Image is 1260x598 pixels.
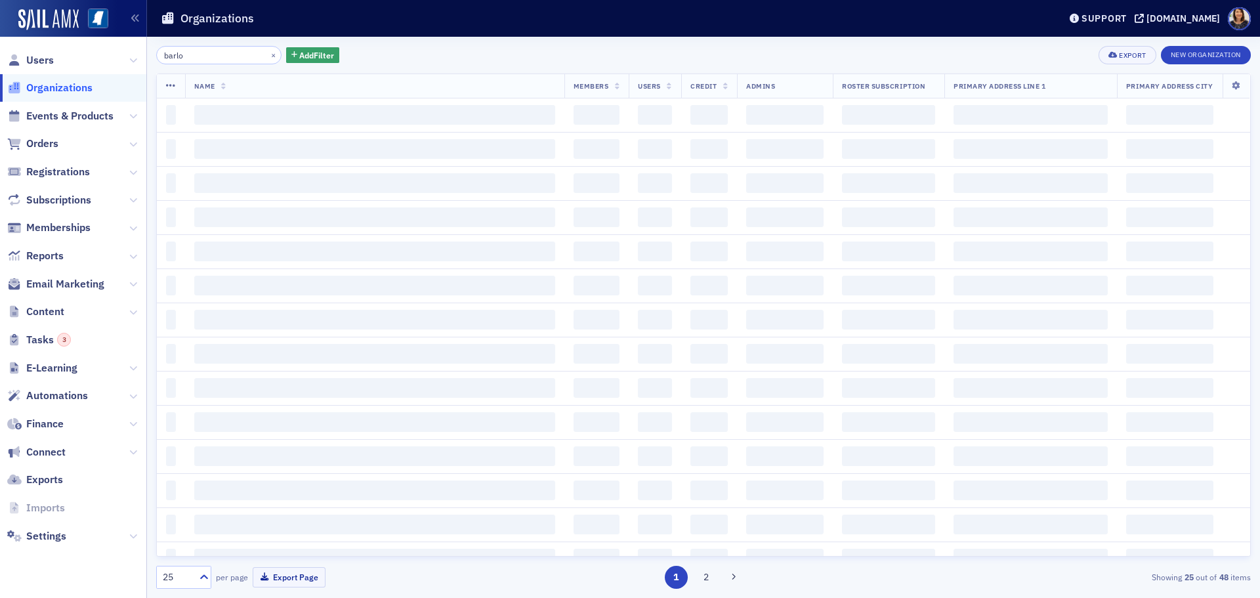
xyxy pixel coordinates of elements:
span: ‌ [746,173,824,193]
strong: 25 [1182,571,1196,583]
span: ‌ [166,412,176,432]
span: ‌ [194,310,555,330]
span: ‌ [690,412,728,432]
span: ‌ [194,549,555,568]
span: ‌ [842,344,935,364]
span: ‌ [574,310,620,330]
span: ‌ [574,378,620,398]
div: Showing out of items [895,571,1251,583]
span: ‌ [954,515,1108,534]
span: ‌ [166,207,176,227]
span: ‌ [574,481,620,500]
a: Subscriptions [7,193,91,207]
span: ‌ [690,515,728,534]
span: ‌ [954,173,1108,193]
span: ‌ [166,139,176,159]
span: ‌ [194,207,555,227]
span: ‌ [574,276,620,295]
span: Email Marketing [26,277,104,291]
a: Users [7,53,54,68]
span: ‌ [954,344,1108,364]
span: ‌ [746,276,824,295]
span: ‌ [746,310,824,330]
span: ‌ [954,276,1108,295]
span: ‌ [194,344,555,364]
span: ‌ [690,207,728,227]
div: 25 [163,570,192,584]
span: ‌ [638,310,672,330]
span: ‌ [194,412,555,432]
span: ‌ [842,242,935,261]
span: Memberships [26,221,91,235]
a: Tasks3 [7,333,71,347]
span: ‌ [194,242,555,261]
span: Primary Address City [1126,81,1213,91]
span: ‌ [166,105,176,125]
div: Support [1081,12,1127,24]
a: Finance [7,417,64,431]
span: ‌ [574,139,620,159]
span: Exports [26,473,63,487]
button: AddFilter [286,47,340,64]
a: SailAMX [18,9,79,30]
span: ‌ [842,173,935,193]
a: Organizations [7,81,93,95]
div: Export [1119,52,1146,59]
a: Connect [7,445,66,459]
span: Roster Subscription [842,81,925,91]
span: Finance [26,417,64,431]
span: ‌ [690,549,728,568]
span: ‌ [690,173,728,193]
span: ‌ [166,481,176,500]
button: 1 [665,566,688,589]
span: ‌ [1126,549,1213,568]
a: Settings [7,529,66,544]
span: ‌ [638,242,672,261]
span: Admins [746,81,775,91]
span: Name [194,81,215,91]
span: ‌ [194,481,555,500]
span: ‌ [194,378,555,398]
span: ‌ [842,378,935,398]
span: ‌ [746,481,824,500]
button: Export Page [253,567,325,587]
span: ‌ [1126,378,1213,398]
span: ‌ [638,446,672,466]
div: [DOMAIN_NAME] [1146,12,1220,24]
span: ‌ [690,378,728,398]
span: ‌ [638,515,672,534]
span: Primary Address Line 1 [954,81,1046,91]
span: ‌ [746,105,824,125]
a: View Homepage [79,9,108,31]
button: [DOMAIN_NAME] [1135,14,1225,23]
a: Imports [7,501,65,515]
span: ‌ [194,515,555,534]
span: ‌ [842,481,935,500]
a: E-Learning [7,361,77,375]
span: ‌ [1126,481,1213,500]
span: ‌ [690,344,728,364]
span: ‌ [1126,446,1213,466]
span: Tasks [26,333,71,347]
div: 3 [57,333,71,347]
span: E-Learning [26,361,77,375]
span: ‌ [690,105,728,125]
a: Reports [7,249,64,263]
span: Users [26,53,54,68]
span: Members [574,81,609,91]
span: ‌ [194,173,555,193]
span: ‌ [746,344,824,364]
span: ‌ [166,446,176,466]
span: ‌ [1126,105,1213,125]
span: ‌ [1126,276,1213,295]
span: ‌ [954,242,1108,261]
span: ‌ [1126,139,1213,159]
span: ‌ [166,276,176,295]
span: ‌ [574,173,620,193]
span: Content [26,305,64,319]
a: Email Marketing [7,277,104,291]
span: ‌ [1126,412,1213,432]
span: ‌ [690,242,728,261]
span: ‌ [746,242,824,261]
label: per page [216,571,248,583]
